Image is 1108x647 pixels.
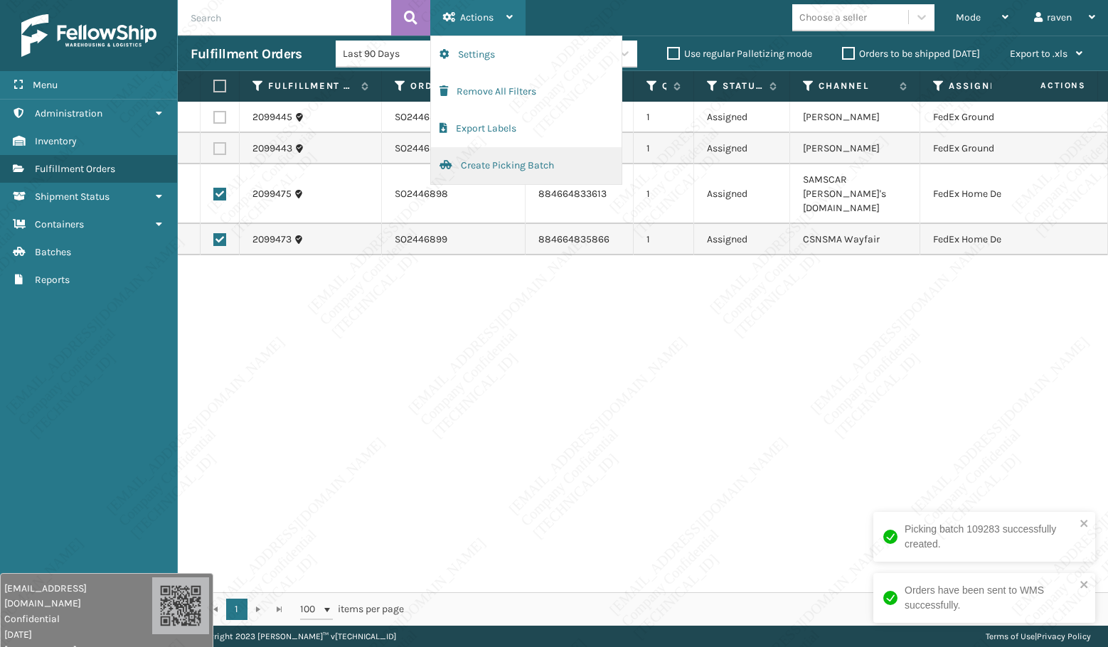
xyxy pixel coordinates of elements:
td: 1 [634,164,694,224]
span: items per page [300,599,404,620]
td: SO2446894 [382,102,526,133]
span: Reports [35,274,70,286]
div: 1 - 4 of 4 items [424,602,1092,616]
h3: Fulfillment Orders [191,46,302,63]
label: Assigned Carrier Service [949,80,1028,92]
a: 884664833613 [538,188,607,200]
span: Fulfillment Orders [35,163,115,175]
button: Create Picking Batch [431,147,622,184]
a: 2099475 [252,187,292,201]
span: Containers [35,218,84,230]
div: Picking batch 109283 successfully created. [905,522,1075,552]
span: Shipment Status [35,191,110,203]
a: 2099443 [252,141,292,156]
label: Quantity [662,80,666,92]
label: Channel [819,80,893,92]
td: [PERSON_NAME] [790,133,920,164]
img: logo [21,14,156,57]
button: Remove All Filters [431,73,622,110]
span: [DATE] [4,627,152,642]
td: FedEx Ground [920,133,1056,164]
span: Inventory [35,135,77,147]
a: 2099473 [252,232,292,247]
div: Orders have been sent to WMS successfully. [905,583,1075,613]
span: Administration [35,107,102,119]
td: SO2446899 [382,224,526,255]
td: Assigned [694,224,790,255]
a: 2099445 [252,110,292,124]
label: Orders to be shipped [DATE] [842,48,980,60]
label: Fulfillment Order Id [268,80,354,92]
div: Choose a seller [799,10,867,25]
div: Last 90 Days [343,46,453,61]
td: FedEx Home Delivery [920,164,1056,224]
td: 1 [634,224,694,255]
td: Assigned [694,133,790,164]
span: Batches [35,246,71,258]
span: Actions [460,11,494,23]
label: Status [723,80,762,92]
span: Actions [996,74,1094,97]
td: Assigned [694,102,790,133]
td: FedEx Ground [920,102,1056,133]
p: Copyright 2023 [PERSON_NAME]™ v [TECHNICAL_ID] [195,626,396,647]
td: 1 [634,102,694,133]
button: Export Labels [431,110,622,147]
span: 100 [300,602,321,616]
td: SO2446893 [382,133,526,164]
td: SAMSCAR [PERSON_NAME]'s [DOMAIN_NAME] [790,164,920,224]
td: FedEx Home Delivery [920,224,1056,255]
button: close [1080,579,1090,592]
td: SO2446898 [382,164,526,224]
button: close [1080,518,1090,531]
td: 1 [634,133,694,164]
a: 884664835866 [538,233,609,245]
span: Mode [956,11,981,23]
label: Use regular Palletizing mode [667,48,812,60]
a: 1 [226,599,247,620]
span: Confidential [4,611,152,626]
span: Menu [33,79,58,91]
button: Settings [431,36,622,73]
td: CSNSMA Wayfair [790,224,920,255]
span: Export to .xls [1010,48,1067,60]
span: [EMAIL_ADDRESS][DOMAIN_NAME] [4,581,152,611]
td: Assigned [694,164,790,224]
td: [PERSON_NAME] [790,102,920,133]
label: Order Number [410,80,498,92]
